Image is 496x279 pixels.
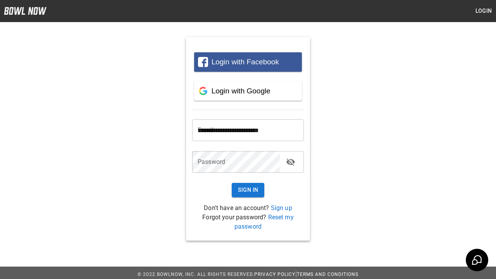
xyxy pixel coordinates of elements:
a: Terms and Conditions [297,272,358,277]
span: Login with Facebook [212,58,279,66]
span: Login with Google [212,87,270,95]
a: Privacy Policy [254,272,295,277]
button: Login with Google [194,81,302,101]
a: Sign up [271,204,292,212]
button: Login with Facebook [194,52,302,72]
a: Reset my password [234,214,294,230]
p: Forgot your password? [192,213,304,231]
span: © 2022 BowlNow, Inc. All Rights Reserved. [138,272,254,277]
button: Login [471,4,496,18]
button: toggle password visibility [283,154,298,170]
p: Don't have an account? [192,203,304,213]
img: logo [4,7,46,15]
button: Sign In [232,183,265,197]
